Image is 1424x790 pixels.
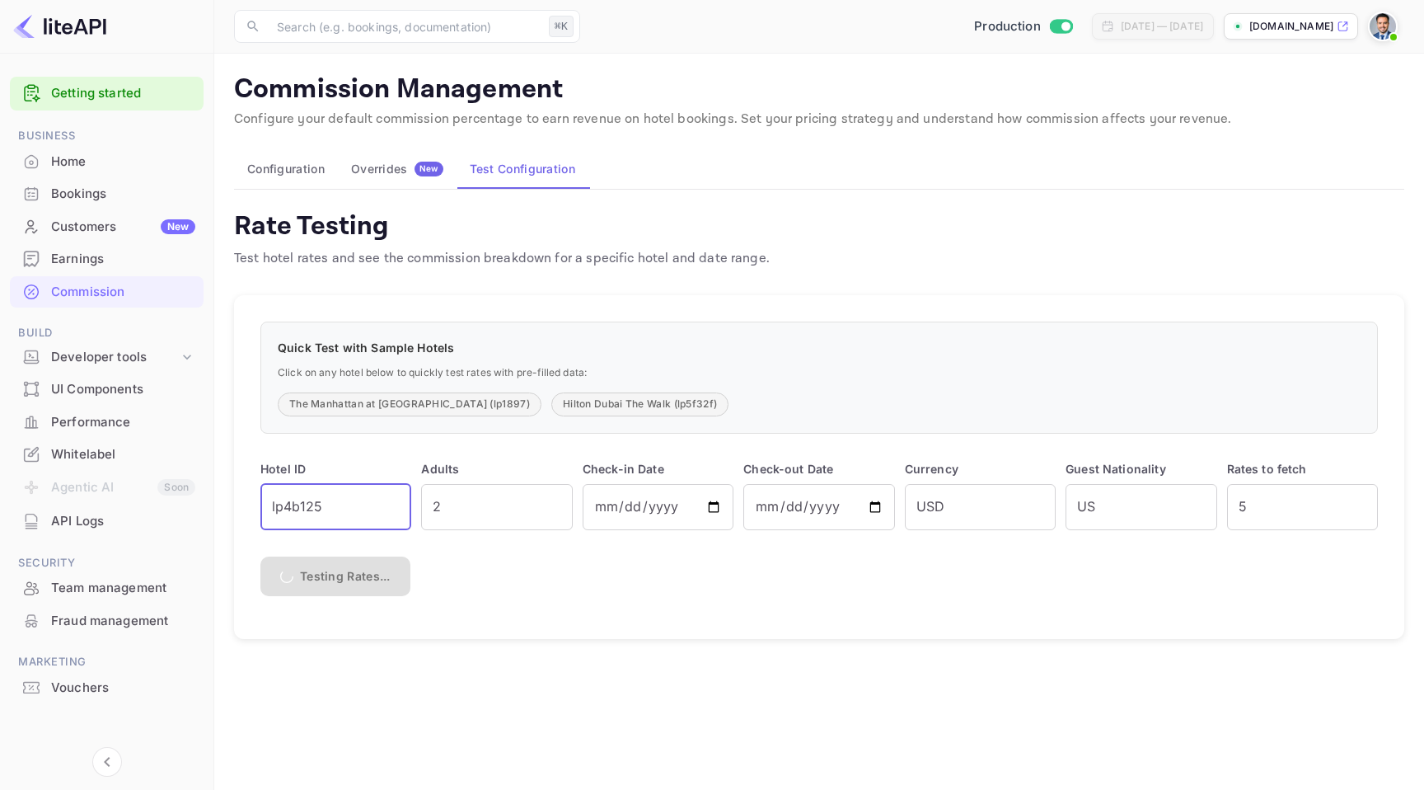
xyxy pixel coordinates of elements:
[743,460,894,477] p: Check-out Date
[51,413,195,432] div: Performance
[10,605,204,637] div: Fraud management
[278,393,541,416] button: The Manhattan at [GEOGRAPHIC_DATA] (lp1897)
[10,178,204,210] div: Bookings
[10,374,204,406] div: UI Components
[10,127,204,145] span: Business
[92,747,122,777] button: Collapse navigation
[234,209,770,242] h4: Rate Testing
[51,348,179,367] div: Developer tools
[415,163,443,174] span: New
[278,339,1361,356] p: Quick Test with Sample Hotels
[549,16,574,37] div: ⌘K
[260,484,411,530] input: e.g., lp1897
[10,211,204,243] div: CustomersNew
[10,554,204,572] span: Security
[10,653,204,671] span: Marketing
[10,672,204,704] div: Vouchers
[905,460,1056,477] p: Currency
[1121,19,1203,34] div: [DATE] — [DATE]
[10,324,204,342] span: Build
[51,84,195,103] a: Getting started
[51,512,195,531] div: API Logs
[10,407,204,437] a: Performance
[260,460,411,477] p: Hotel ID
[10,243,204,274] a: Earnings
[10,77,204,111] div: Getting started
[234,249,770,269] p: Test hotel rates and see the commission breakdown for a specific hotel and date range.
[10,276,204,307] a: Commission
[10,407,204,439] div: Performance
[974,17,1041,36] span: Production
[10,439,204,471] div: Whitelabel
[267,10,542,43] input: Search (e.g. bookings, documentation)
[10,374,204,404] a: UI Components
[51,612,195,631] div: Fraud management
[1249,19,1333,34] p: [DOMAIN_NAME]
[967,17,1079,36] div: Switch to Sandbox mode
[457,149,588,189] button: Test Configuration
[51,579,195,598] div: Team management
[51,153,195,172] div: Home
[583,460,733,477] p: Check-in Date
[10,343,204,372] div: Developer tools
[51,185,195,204] div: Bookings
[1066,460,1216,477] p: Guest Nationality
[10,572,204,604] div: Team management
[51,283,195,302] div: Commission
[905,484,1056,530] input: USD
[51,380,195,399] div: UI Components
[10,672,204,703] a: Vouchers
[10,146,204,178] div: Home
[161,219,195,234] div: New
[1227,460,1378,477] p: Rates to fetch
[51,218,195,237] div: Customers
[10,146,204,176] a: Home
[13,13,106,40] img: LiteAPI logo
[10,211,204,242] a: CustomersNew
[234,73,1404,106] p: Commission Management
[10,506,204,536] a: API Logs
[51,445,195,464] div: Whitelabel
[351,162,443,176] div: Overrides
[10,243,204,275] div: Earnings
[234,149,338,189] button: Configuration
[1370,13,1396,40] img: Santiago Moran Labat
[10,605,204,636] a: Fraud management
[234,110,1404,129] p: Configure your default commission percentage to earn revenue on hotel bookings. Set your pricing ...
[10,572,204,603] a: Team management
[10,276,204,308] div: Commission
[551,393,728,416] button: Hilton Dubai The Walk (lp5f32f)
[10,439,204,469] a: Whitelabel
[51,679,195,698] div: Vouchers
[10,178,204,209] a: Bookings
[10,506,204,538] div: API Logs
[51,250,195,269] div: Earnings
[421,460,572,477] p: Adults
[278,366,1361,380] p: Click on any hotel below to quickly test rates with pre-filled data:
[1066,484,1216,530] input: US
